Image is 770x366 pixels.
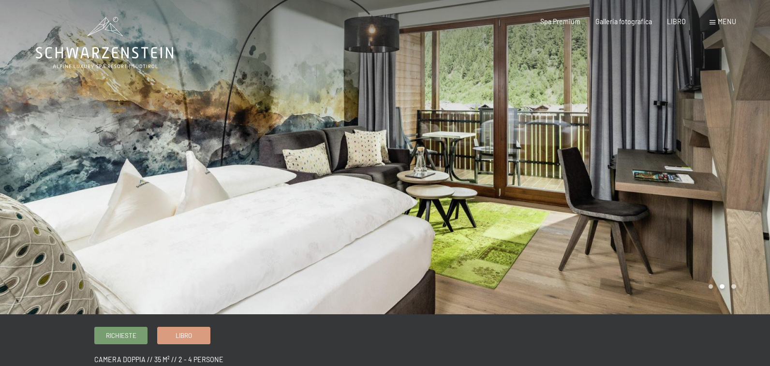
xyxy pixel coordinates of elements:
[158,327,210,343] a: Libro
[106,332,136,339] font: Richieste
[540,17,580,26] a: Spa Premium
[94,355,223,364] font: Camera doppia // 35 m² // 2 - 4 persone
[667,17,686,26] a: LIBRO
[718,17,736,26] font: menu
[176,332,192,339] font: Libro
[595,17,652,26] a: Galleria fotografica
[95,327,147,343] a: Richieste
